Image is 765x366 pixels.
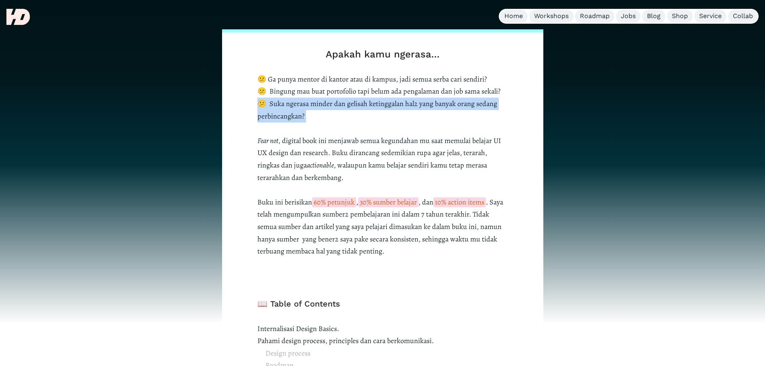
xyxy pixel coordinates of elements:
a: Roadmap [575,10,614,23]
em: Fear not [257,136,278,145]
span: 60% petunjuk [312,197,356,207]
h2: 📖 Table of Contents [257,298,508,310]
div: Shop [672,12,688,20]
a: Jobs [616,10,641,23]
a: Service [694,10,726,23]
h2: Apakah kamu ngerasa... [257,49,508,60]
div: Workshops [534,12,569,20]
div: Service [699,12,722,20]
div: Collab [733,12,753,20]
em: actionable [307,160,334,170]
p: 😕 Ga punya mentor di kantor atau di kampus, jadi semua serba cari sendiri? 😕 Bingung mau buat por... [257,73,508,258]
a: Shop [667,10,693,23]
div: Home [504,12,523,20]
div: Roadmap [580,12,610,20]
span: 10% action items [433,197,486,207]
div: Blog [647,12,661,20]
a: Collab [728,10,758,23]
a: Home [500,10,528,23]
div: Jobs [621,12,636,20]
a: Blog [642,10,665,23]
a: Workshops [529,10,573,23]
span: 30% sumber belajar [358,197,418,207]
